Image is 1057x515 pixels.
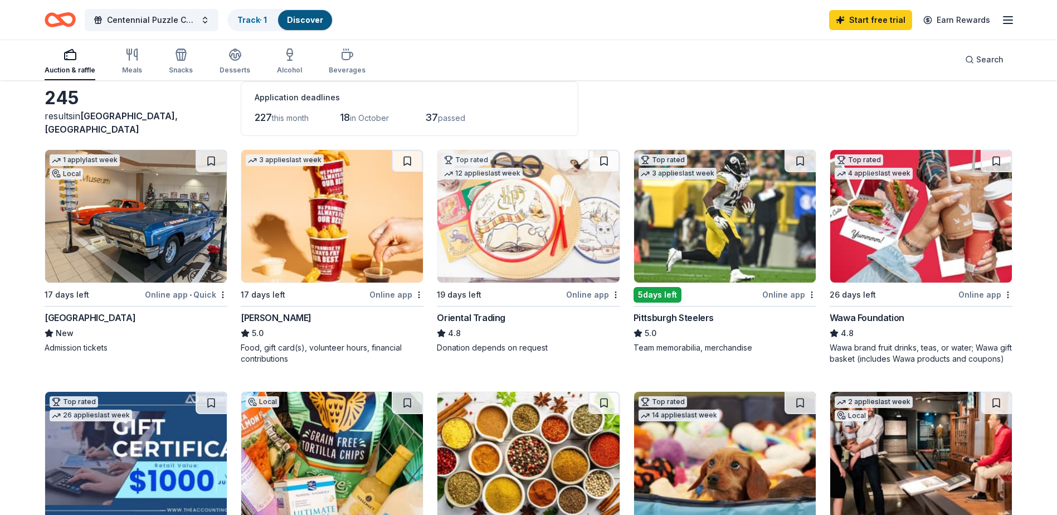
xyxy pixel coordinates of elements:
span: 18 [340,111,350,123]
a: Image for AACA Museum1 applylast weekLocal17 days leftOnline app•Quick[GEOGRAPHIC_DATA]NewAdmissi... [45,149,227,353]
div: Top rated [442,154,490,166]
div: 5 days left [634,287,681,303]
button: Meals [122,43,142,80]
div: Wawa Foundation [830,311,904,324]
div: Beverages [329,66,366,75]
div: 19 days left [437,288,481,302]
div: Online app [369,288,423,302]
div: Auction & raffle [45,66,95,75]
div: 12 applies last week [442,168,523,179]
span: [GEOGRAPHIC_DATA], [GEOGRAPHIC_DATA] [45,110,178,135]
div: Meals [122,66,142,75]
span: • [189,290,192,299]
span: Search [976,53,1004,66]
a: Image for Wawa FoundationTop rated4 applieslast week26 days leftOnline appWawa Foundation4.8Wawa ... [830,149,1012,365]
button: Track· 1Discover [227,9,333,31]
a: Earn Rewards [917,10,997,30]
div: Wawa brand fruit drinks, teas, or water; Wawa gift basket (includes Wawa products and coupons) [830,342,1012,365]
img: Image for Oriental Trading [437,150,619,283]
div: Admission tickets [45,342,227,353]
button: Search [956,48,1012,71]
span: in October [350,113,389,123]
div: Top rated [639,396,687,407]
img: Image for Wawa Foundation [830,150,1012,283]
div: Top rated [639,154,687,166]
div: Top rated [835,154,883,166]
button: Snacks [169,43,193,80]
span: this month [272,113,309,123]
div: 2 applies last week [835,396,913,408]
span: in [45,110,178,135]
span: 4.8 [841,327,854,340]
div: 17 days left [45,288,89,302]
img: Image for AACA Museum [45,150,227,283]
span: 4.8 [448,327,461,340]
div: [GEOGRAPHIC_DATA] [45,311,135,324]
span: 227 [255,111,272,123]
a: Track· 1 [237,15,267,25]
div: [PERSON_NAME] [241,311,311,324]
div: Oriental Trading [437,311,505,324]
div: results [45,109,227,136]
a: Image for Oriental TradingTop rated12 applieslast week19 days leftOnline appOriental Trading4.8Do... [437,149,620,353]
div: Online app [958,288,1012,302]
div: Online app Quick [145,288,227,302]
div: Online app [762,288,816,302]
div: 26 applies last week [50,410,132,421]
a: Image for Pittsburgh SteelersTop rated3 applieslast week5days leftOnline appPittsburgh Steelers5.... [634,149,816,353]
a: Start free trial [829,10,912,30]
div: Local [835,410,868,421]
div: Donation depends on request [437,342,620,353]
div: 3 applies last week [246,154,324,166]
div: 4 applies last week [835,168,913,179]
button: Auction & raffle [45,43,95,80]
span: New [56,327,74,340]
a: Image for Sheetz3 applieslast week17 days leftOnline app[PERSON_NAME]5.0Food, gift card(s), volun... [241,149,423,365]
div: 1 apply last week [50,154,120,166]
span: 37 [425,111,438,123]
img: Image for Pittsburgh Steelers [634,150,816,283]
div: Team memorabilia, merchandise [634,342,816,353]
button: Beverages [329,43,366,80]
a: Discover [287,15,323,25]
button: Alcohol [277,43,302,80]
a: Home [45,7,76,33]
img: Image for Sheetz [241,150,423,283]
div: Application deadlines [255,91,564,104]
div: 245 [45,87,227,109]
div: 17 days left [241,288,285,302]
div: Alcohol [277,66,302,75]
div: 26 days left [830,288,876,302]
div: Local [50,168,83,179]
button: Desserts [220,43,250,80]
div: 14 applies last week [639,410,719,421]
button: Centennial Puzzle Competition [85,9,218,31]
div: 3 applies last week [639,168,717,179]
span: 5.0 [252,327,264,340]
span: 5.0 [645,327,656,340]
div: Local [246,396,279,407]
div: Desserts [220,66,250,75]
div: Pittsburgh Steelers [634,311,714,324]
div: Online app [566,288,620,302]
span: Centennial Puzzle Competition [107,13,196,27]
div: Top rated [50,396,98,407]
span: passed [438,113,465,123]
div: Snacks [169,66,193,75]
div: Food, gift card(s), volunteer hours, financial contributions [241,342,423,365]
